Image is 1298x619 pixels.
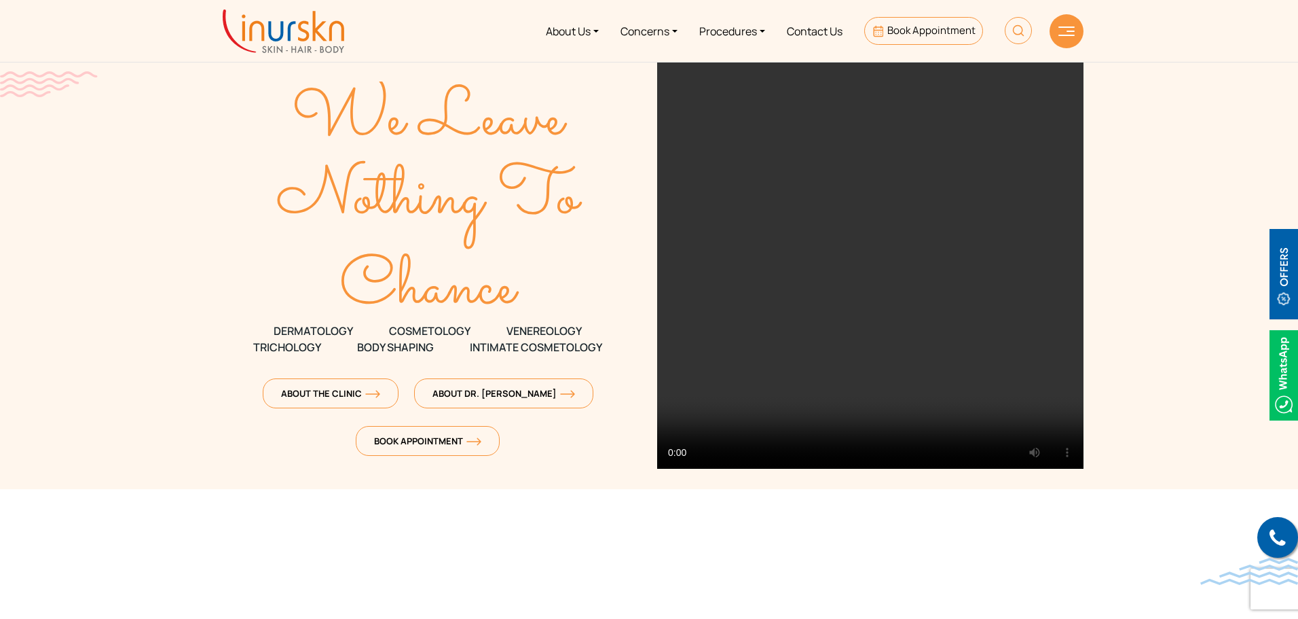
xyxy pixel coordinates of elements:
img: orange-arrow [466,438,481,446]
span: Book Appointment [887,23,976,37]
span: Intimate Cosmetology [470,339,602,355]
img: hamLine.svg [1058,26,1075,36]
span: Book Appointment [374,435,481,447]
span: About Dr. [PERSON_NAME] [432,387,575,400]
a: Procedures [688,5,776,56]
img: inurskn-logo [223,10,344,53]
a: About Us [535,5,610,56]
img: HeaderSearch [1005,17,1032,44]
a: Concerns [610,5,688,56]
text: Nothing To [277,148,583,249]
span: TRICHOLOGY [253,339,321,355]
text: We Leave [292,70,568,171]
a: Whatsappicon [1269,366,1298,381]
img: Whatsappicon [1269,330,1298,421]
a: Book Appointment [864,17,983,45]
text: Chance [340,238,520,339]
span: VENEREOLOGY [506,323,582,339]
img: orange-arrow [365,390,380,398]
a: Book Appointmentorange-arrow [356,426,500,456]
span: DERMATOLOGY [274,323,353,339]
a: About Dr. [PERSON_NAME]orange-arrow [414,378,593,408]
a: Contact Us [776,5,853,56]
span: COSMETOLOGY [389,323,470,339]
span: Body Shaping [357,339,434,355]
a: About The Clinicorange-arrow [263,378,398,408]
img: bluewave [1200,558,1298,585]
img: orange-arrow [560,390,575,398]
img: offerBt [1269,229,1298,319]
span: About The Clinic [281,387,380,400]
